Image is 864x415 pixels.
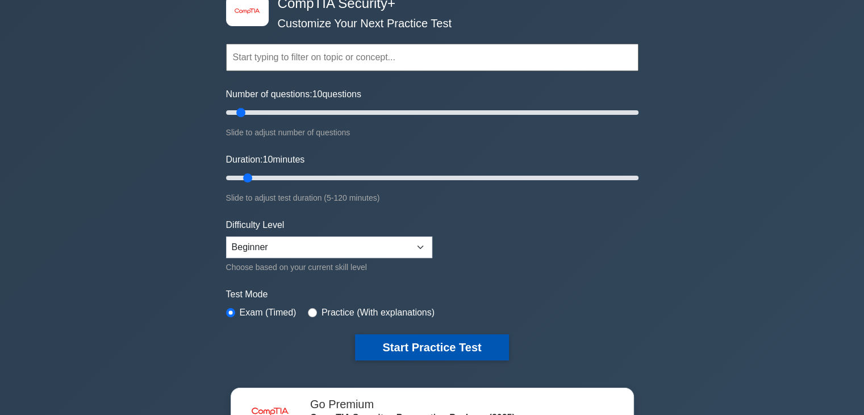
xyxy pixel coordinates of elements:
[226,191,638,205] div: Slide to adjust test duration (5-120 minutes)
[226,288,638,301] label: Test Mode
[226,218,285,232] label: Difficulty Level
[226,260,432,274] div: Choose based on your current skill level
[262,155,273,164] span: 10
[355,334,508,360] button: Start Practice Test
[226,153,305,167] label: Duration: minutes
[312,89,323,99] span: 10
[240,306,297,319] label: Exam (Timed)
[226,126,638,139] div: Slide to adjust number of questions
[226,88,361,101] label: Number of questions: questions
[226,44,638,71] input: Start typing to filter on topic or concept...
[322,306,435,319] label: Practice (With explanations)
